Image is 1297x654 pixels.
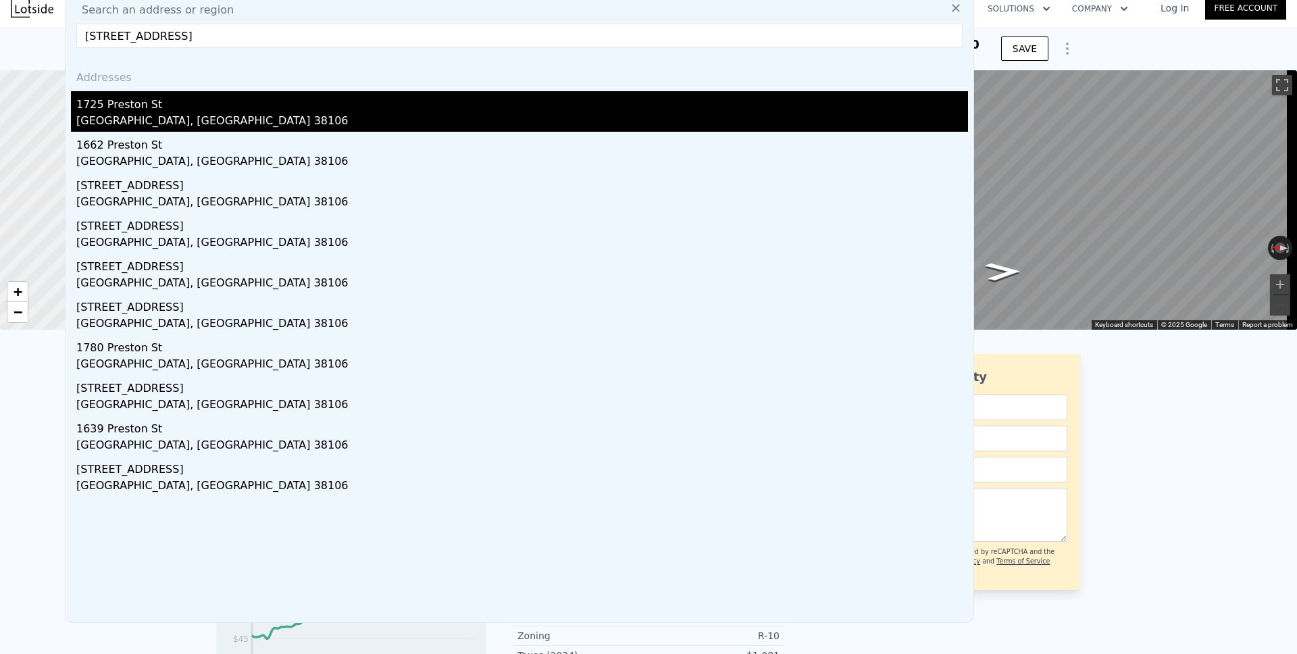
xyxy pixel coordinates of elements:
[76,172,968,194] div: [STREET_ADDRESS]
[1268,242,1293,253] button: Reset the view
[76,113,968,132] div: [GEOGRAPHIC_DATA], [GEOGRAPHIC_DATA] 38106
[1215,321,1234,328] a: Terms
[1286,236,1293,260] button: Rotate clockwise
[996,557,1050,565] a: Terms of Service
[233,613,249,623] tspan: $65
[970,258,1037,285] path: Go South, Hampton Manor Ln
[76,253,968,275] div: [STREET_ADDRESS]
[517,629,648,643] div: Zoning
[7,282,28,302] a: Zoom in
[1272,75,1292,95] button: Toggle fullscreen view
[911,547,1067,576] div: This site is protected by reCAPTCHA and the Google and apply.
[648,629,780,643] div: R-10
[76,316,968,334] div: [GEOGRAPHIC_DATA], [GEOGRAPHIC_DATA] 38106
[76,294,968,316] div: [STREET_ADDRESS]
[76,397,968,416] div: [GEOGRAPHIC_DATA], [GEOGRAPHIC_DATA] 38106
[1054,35,1081,62] button: Show Options
[1270,295,1290,316] button: Zoom out
[14,283,22,300] span: +
[76,416,968,437] div: 1639 Preston St
[1161,321,1207,328] span: © 2025 Google
[76,334,968,356] div: 1780 Preston St
[233,634,249,644] tspan: $45
[1242,321,1293,328] a: Report a problem
[76,478,968,497] div: [GEOGRAPHIC_DATA], [GEOGRAPHIC_DATA] 38106
[76,356,968,375] div: [GEOGRAPHIC_DATA], [GEOGRAPHIC_DATA] 38106
[14,303,22,320] span: −
[76,91,968,113] div: 1725 Preston St
[76,132,968,153] div: 1662 Preston St
[76,213,968,234] div: [STREET_ADDRESS]
[76,437,968,456] div: [GEOGRAPHIC_DATA], [GEOGRAPHIC_DATA] 38106
[1268,236,1275,260] button: Rotate counterclockwise
[7,302,28,322] a: Zoom out
[1095,320,1153,330] button: Keyboard shortcuts
[1270,274,1290,295] button: Zoom in
[71,59,968,91] div: Addresses
[76,275,968,294] div: [GEOGRAPHIC_DATA], [GEOGRAPHIC_DATA] 38106
[76,375,968,397] div: [STREET_ADDRESS]
[76,153,968,172] div: [GEOGRAPHIC_DATA], [GEOGRAPHIC_DATA] 38106
[76,456,968,478] div: [STREET_ADDRESS]
[71,2,234,18] span: Search an address or region
[1001,36,1048,61] button: SAVE
[76,24,963,48] input: Enter an address, city, region, neighborhood or zip code
[1144,1,1205,15] a: Log In
[76,194,968,213] div: [GEOGRAPHIC_DATA], [GEOGRAPHIC_DATA] 38106
[76,234,968,253] div: [GEOGRAPHIC_DATA], [GEOGRAPHIC_DATA] 38106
